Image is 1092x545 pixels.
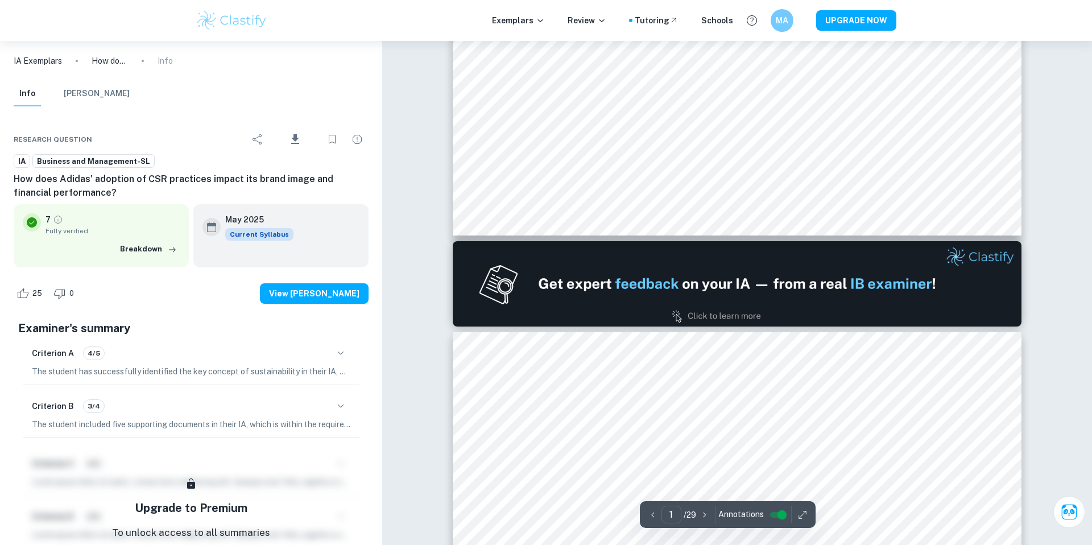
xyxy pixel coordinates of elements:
[635,14,679,27] a: Tutoring
[453,241,1021,327] img: Ad
[196,9,268,32] img: Clastify logo
[51,284,80,303] div: Dislike
[112,526,270,540] p: To unlock access to all summaries
[718,509,764,521] span: Annotations
[260,283,369,304] button: View [PERSON_NAME]
[742,11,762,30] button: Help and Feedback
[64,81,130,106] button: [PERSON_NAME]
[568,14,606,27] p: Review
[45,213,51,226] p: 7
[32,400,74,412] h6: Criterion B
[14,134,92,144] span: Research question
[771,9,793,32] button: MA
[776,14,789,27] h6: MA
[14,154,30,168] a: IA
[684,509,696,521] p: / 29
[225,213,284,226] h6: May 2025
[14,284,48,303] div: Like
[14,81,41,106] button: Info
[14,156,30,167] span: IA
[84,401,104,411] span: 3/4
[32,154,155,168] a: Business and Management-SL
[32,347,74,360] h6: Criterion A
[158,55,173,67] p: Info
[84,348,104,358] span: 4/5
[492,14,545,27] p: Exemplars
[53,214,63,225] a: Grade fully verified
[225,228,293,241] span: Current Syllabus
[14,172,369,200] h6: How does Adidas' adoption of CSR practices impact its brand image and financial performance?
[32,418,350,431] p: The student included five supporting documents in their IA, which is within the required range an...
[701,14,733,27] a: Schools
[26,288,48,299] span: 25
[271,125,318,154] div: Download
[33,156,154,167] span: Business and Management-SL
[18,320,364,337] h5: Examiner's summary
[14,55,62,67] a: IA Exemplars
[92,55,128,67] p: How does Adidas' adoption of CSR practices impact its brand image and financial performance?
[1053,496,1085,528] button: Ask Clai
[346,128,369,151] div: Report issue
[321,128,344,151] div: Bookmark
[816,10,896,31] button: UPGRADE NOW
[45,226,180,236] span: Fully verified
[225,228,293,241] div: This exemplar is based on the current syllabus. Feel free to refer to it for inspiration/ideas wh...
[63,288,80,299] span: 0
[117,241,180,258] button: Breakdown
[246,128,269,151] div: Share
[135,499,247,517] h5: Upgrade to Premium
[32,365,350,378] p: The student has successfully identified the key concept of sustainability in their IA, which is c...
